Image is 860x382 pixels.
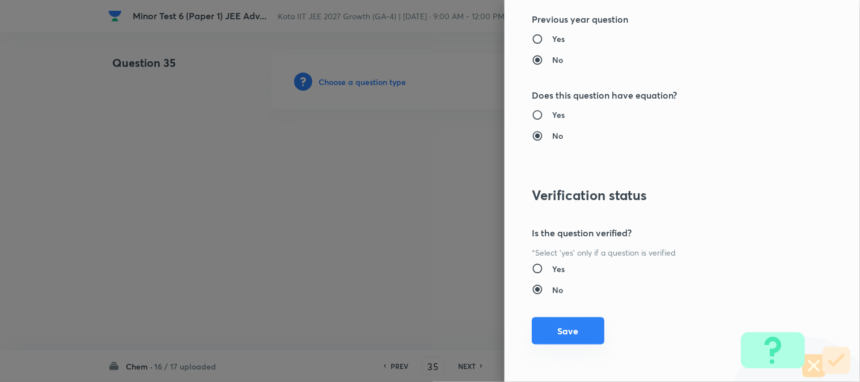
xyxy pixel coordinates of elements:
[552,54,563,66] h6: No
[532,317,604,345] button: Save
[532,88,795,102] h5: Does this question have equation?
[532,12,795,26] h5: Previous year question
[552,130,563,142] h6: No
[552,109,565,121] h6: Yes
[552,284,563,296] h6: No
[532,226,795,240] h5: Is the question verified?
[532,187,795,203] h3: Verification status
[532,247,795,258] p: *Select 'yes' only if a question is verified
[552,33,565,45] h6: Yes
[552,263,565,275] h6: Yes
